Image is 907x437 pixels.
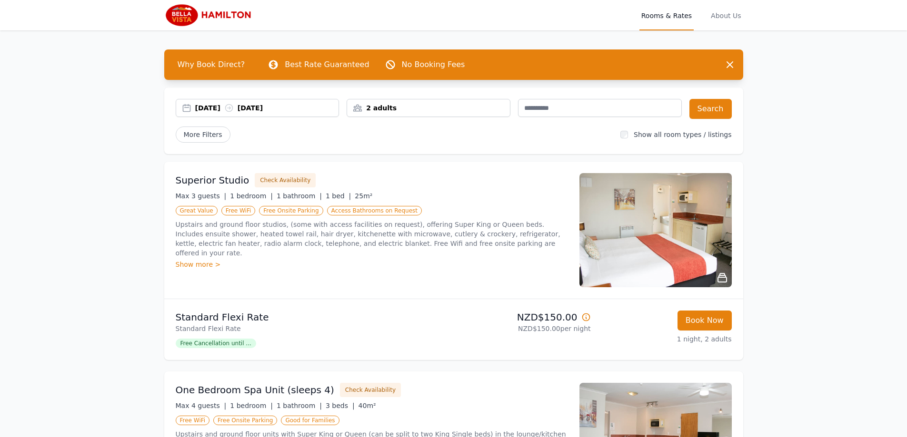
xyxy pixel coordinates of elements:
div: Show more > [176,260,568,269]
button: Check Availability [255,173,316,187]
span: Free WiFi [176,416,210,425]
button: Book Now [678,311,732,330]
span: Free WiFi [221,206,256,215]
span: Free Onsite Parking [213,416,277,425]
span: 40m² [359,402,376,409]
span: Free Onsite Parking [259,206,323,215]
span: 1 bathroom | [277,402,322,409]
p: Best Rate Guaranteed [285,59,369,70]
span: Max 3 guests | [176,192,227,200]
span: Access Bathrooms on Request [327,206,422,215]
span: 3 beds | [326,402,355,409]
span: 25m² [355,192,372,200]
div: 2 adults [347,103,510,113]
p: Upstairs and ground floor studios, (some with access facilities on request), offering Super King ... [176,220,568,258]
span: More Filters [176,126,230,143]
div: [DATE] [DATE] [195,103,339,113]
img: Bella Vista Hamilton [164,4,256,27]
h3: One Bedroom Spa Unit (sleeps 4) [176,383,334,397]
span: Max 4 guests | [176,402,227,409]
span: 1 bed | [326,192,351,200]
span: Great Value [176,206,218,215]
span: 1 bathroom | [277,192,322,200]
span: Free Cancellation until ... [176,339,256,348]
p: 1 night, 2 adults [598,334,732,344]
h3: Superior Studio [176,174,249,187]
p: NZD$150.00 per night [458,324,591,333]
p: Standard Flexi Rate [176,324,450,333]
span: Why Book Direct? [170,55,253,74]
span: 1 bedroom | [230,402,273,409]
span: Good for Families [281,416,339,425]
p: NZD$150.00 [458,311,591,324]
button: Search [689,99,732,119]
span: 1 bedroom | [230,192,273,200]
p: Standard Flexi Rate [176,311,450,324]
label: Show all room types / listings [634,131,731,138]
p: No Booking Fees [402,59,465,70]
button: Check Availability [340,383,401,397]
